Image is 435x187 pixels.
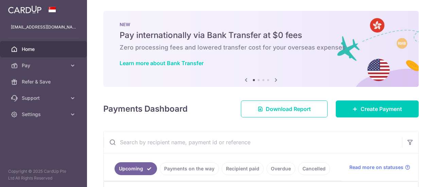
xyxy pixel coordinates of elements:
[160,162,219,175] a: Payments on the way
[266,162,295,175] a: Overdue
[120,22,402,27] p: NEW
[349,164,410,171] a: Read more on statuses
[104,131,402,153] input: Search by recipient name, payment id or reference
[22,62,67,69] span: Pay
[241,100,328,117] a: Download Report
[349,164,403,171] span: Read more on statuses
[120,60,204,67] a: Learn more about Bank Transfer
[222,162,264,175] a: Recipient paid
[22,46,67,53] span: Home
[22,78,67,85] span: Refer & Save
[22,111,67,118] span: Settings
[115,162,157,175] a: Upcoming
[120,43,402,52] h6: Zero processing fees and lowered transfer cost for your overseas expenses
[120,30,402,41] h5: Pay internationally via Bank Transfer at $0 fees
[266,105,311,113] span: Download Report
[361,105,402,113] span: Create Payment
[103,11,419,87] img: Bank transfer banner
[11,24,76,31] p: [EMAIL_ADDRESS][DOMAIN_NAME]
[103,103,188,115] h4: Payments Dashboard
[8,5,41,14] img: CardUp
[22,95,67,101] span: Support
[298,162,330,175] a: Cancelled
[336,100,419,117] a: Create Payment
